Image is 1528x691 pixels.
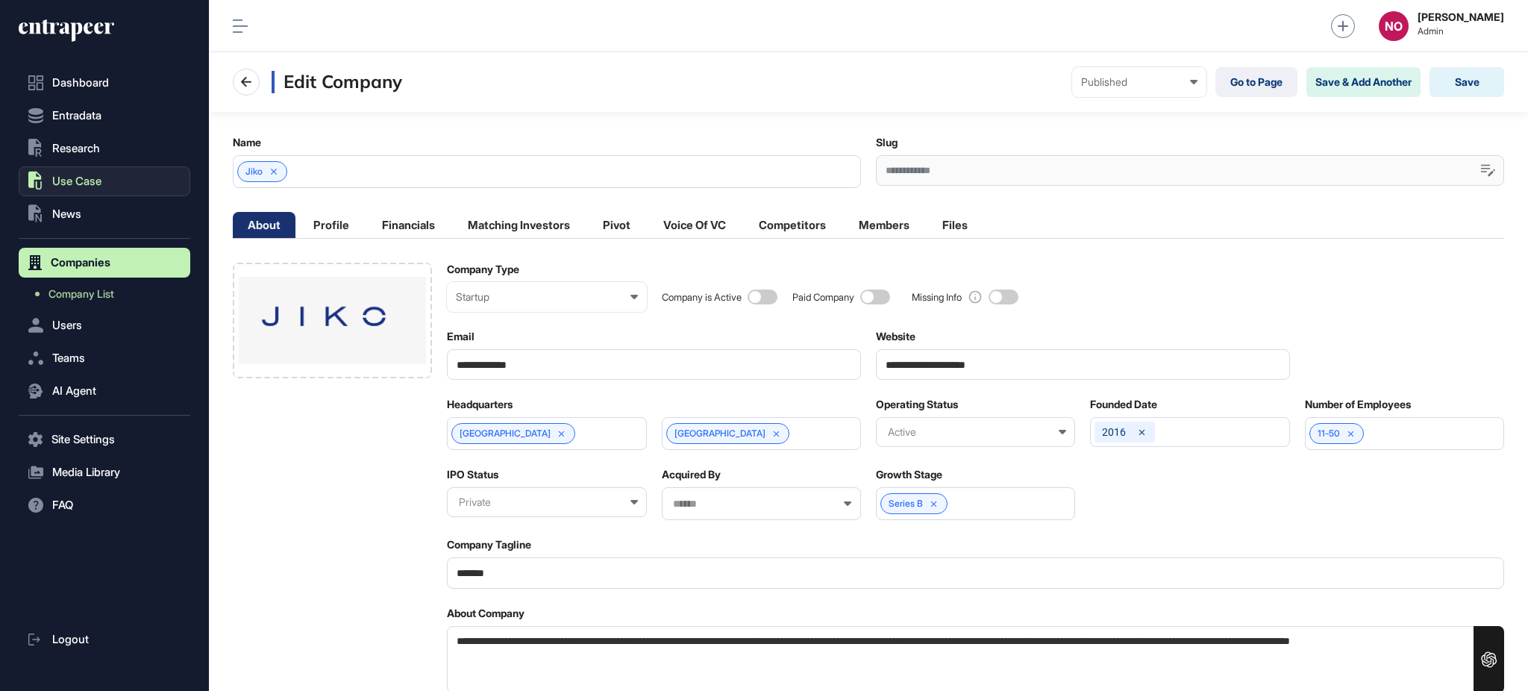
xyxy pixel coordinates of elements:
[648,212,741,238] li: Voice Of VC
[19,490,190,520] button: FAQ
[48,288,114,300] span: Company List
[19,68,190,98] a: Dashboard
[52,499,73,511] span: FAQ
[453,212,585,238] li: Matching Investors
[52,352,85,364] span: Teams
[19,343,190,373] button: Teams
[1306,67,1421,97] button: Save & Add Another
[298,212,364,238] li: Profile
[1090,398,1157,410] label: Founded Date
[876,331,915,343] label: Website
[876,469,942,481] label: Growth Stage
[844,212,924,238] li: Members
[52,77,109,89] span: Dashboard
[744,212,841,238] li: Competitors
[1318,428,1340,439] span: 11-50
[52,175,101,187] span: Use Case
[876,137,898,148] label: Slug
[662,292,742,303] div: Company is Active
[19,199,190,229] button: News
[52,110,101,122] span: Entradata
[1379,11,1409,41] button: NO
[674,428,765,439] span: [GEOGRAPHIC_DATA]
[19,425,190,454] button: Site Settings
[19,134,190,163] button: Research
[52,466,120,478] span: Media Library
[1430,67,1504,97] button: Save
[447,469,498,481] label: IPO Status
[447,263,519,275] label: Company Type
[19,310,190,340] button: Users
[889,498,923,509] span: Series B
[792,292,854,303] div: Paid Company
[1102,426,1126,438] span: 2016
[19,625,190,654] a: Logout
[233,263,432,378] div: Company Logo
[876,398,958,410] label: Operating Status
[19,248,190,278] button: Companies
[1305,398,1411,410] label: Number of Employees
[52,143,100,154] span: Research
[272,71,402,93] h3: Edit Company
[447,331,475,343] label: Email
[52,385,96,397] span: AI Agent
[460,428,551,439] span: [GEOGRAPHIC_DATA]
[51,434,115,445] span: Site Settings
[26,281,190,307] a: Company List
[19,166,190,196] button: Use Case
[245,166,263,177] span: Jiko
[52,319,82,331] span: Users
[927,212,983,238] li: Files
[447,539,531,551] label: Company Tagline
[456,291,637,303] div: Startup
[233,137,261,148] label: Name
[588,212,645,238] li: Pivot
[52,634,89,645] span: Logout
[912,292,962,303] div: Missing Info
[447,398,513,410] label: Headquarters
[19,101,190,131] button: Entradata
[662,469,721,481] label: Acquired By
[19,376,190,406] button: AI Agent
[51,257,110,269] span: Companies
[1081,76,1197,88] div: Published
[52,208,81,220] span: News
[1418,26,1504,37] span: Admin
[367,212,450,238] li: Financials
[19,457,190,487] button: Media Library
[1215,67,1297,97] a: Go to Page
[447,607,525,619] label: About Company
[1418,11,1504,23] strong: [PERSON_NAME]
[233,212,295,238] li: About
